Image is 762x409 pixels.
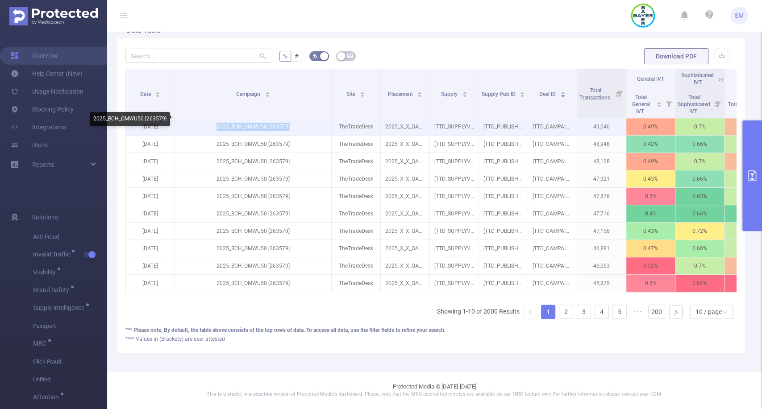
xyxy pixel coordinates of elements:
[32,161,54,168] span: Reports
[675,205,724,222] p: 0.64%
[125,326,737,334] div: *** Please note, By default, the table above consists of the top rows of data. To access all data...
[11,83,83,100] a: Usage Notification
[381,136,429,153] p: 2025_X_X_OADK_O_Paramount-Kids-Lunchbox-Leftovers-Iron-CTV-Original-TGT_Co_P_TTD_15s-16x9 [9608356]
[662,89,675,118] i: Filter menu
[11,100,74,118] a: Blocking Policy
[332,257,380,274] p: TheTradeDesk
[577,305,591,318] a: 3
[126,257,175,274] p: [DATE]
[437,305,520,319] li: Showing 1-10 of 2000 Results
[577,136,626,153] p: 48,948
[11,47,58,65] a: Overview
[33,340,50,347] span: MRC
[33,269,59,275] span: Visibility
[626,240,675,257] p: 0.47%
[613,69,626,118] i: Filter menu
[479,170,528,187] p: [TTD_PUBLISHERID]
[332,136,380,153] p: TheTradeDesk
[417,94,422,96] i: icon: caret-down
[577,240,626,257] p: 46,881
[381,240,429,257] p: 2025_X_X_OADK_O_Paramount-Kids-Lunchbox-Leftovers-Iron-CTV-Original-TGT_Co_P_TTD_15s-16x9 [9608356]
[332,205,380,222] p: TheTradeDesk
[577,153,626,170] p: 48,128
[430,257,479,274] p: [TTD_SUPPLYVENDOR]
[441,91,459,97] span: Supply
[626,118,675,135] p: 0.49%
[295,53,299,60] span: #
[126,188,175,205] p: [DATE]
[32,156,54,174] a: Reports
[417,90,422,95] div: Sort
[675,188,724,205] p: 0.63%
[332,240,380,257] p: TheTradeDesk
[528,240,577,257] p: [TTD_CAMPAIGNID]
[626,205,675,222] p: 0.4%
[528,118,577,135] p: [TTD_CAMPAIGNID]
[360,90,365,93] i: icon: caret-up
[528,170,577,187] p: [TTD_CAMPAIGNID]
[595,305,608,318] a: 4
[632,94,650,115] span: Total General IVT
[430,188,479,205] p: [TTD_SUPPLYVENDOR]
[332,170,380,187] p: TheTradeDesk
[346,91,357,97] span: Site
[381,205,429,222] p: 2025_X_X_OADK_O_Paramount-Kids-Lunchbox-Leftovers-Iron-CTV-Original-WM_Co_P_TTD_15s-16x9 [9608355]
[33,251,73,257] span: Invalid Traffic
[236,91,262,97] span: Campaign
[541,305,555,318] a: 1
[528,188,577,205] p: [TTD_CAMPAIGNID]
[479,257,528,274] p: [TTD_PUBLISHERID]
[430,170,479,187] p: [TTD_SUPPLYVENDOR]
[528,136,577,153] p: [TTD_CAMPAIGNID]
[577,170,626,187] p: 47,921
[332,275,380,292] p: TheTradeDesk
[126,275,175,292] p: [DATE]
[33,305,87,311] span: Supply Intelligence
[656,100,662,106] div: Sort
[332,223,380,240] p: TheTradeDesk
[126,170,175,187] p: [DATE]
[577,257,626,274] p: 46,063
[332,118,380,135] p: TheTradeDesk
[577,118,626,135] p: 49,040
[33,394,62,400] span: Attention
[695,305,722,318] div: 10 / page
[728,101,750,107] span: Total IVT
[265,90,270,95] div: Sort
[675,257,724,274] p: 0.7%
[678,94,710,115] span: Total Sophisticated IVT
[126,205,175,222] p: [DATE]
[528,257,577,274] p: [TTD_CAMPAIGNID]
[626,257,675,274] p: 0.52%
[381,275,429,292] p: 2025_X_X_OADK_O_Paramount-Kids-Lunchbox-Leftovers-Iron-CTV-Original-WM_Co_P_TTD_15s-16x9 [9608355]
[430,136,479,153] p: [TTD_SUPPLYVENDOR]
[626,136,675,153] p: 0.42%
[613,305,626,318] a: 5
[33,287,72,293] span: Brand Safety
[626,170,675,187] p: 0.45%
[656,100,661,103] i: icon: caret-up
[283,53,287,60] span: %
[675,170,724,187] p: 0.66%
[381,118,429,135] p: 2025_X_X_OADK_O_Paramount-Kids-Lunchbox-Leftovers-Iron-CTV-Original-WM_Co_P_TTD_15s-16x9 [9608355]
[11,118,66,136] a: Integrations
[430,118,479,135] p: [TTD_SUPPLYVENDOR]
[381,257,429,274] p: 2025_X_X_OADK_O_Paramount-Kids-Lunchbox-Leftovers-Iron-CTV-Original-TGT_Co_P_TTD_15s-16x9 [9608356]
[539,91,557,97] span: Deal ID
[675,136,724,153] p: 0.66%
[175,153,331,170] p: 2025_BCH_OMWU50 [263579]
[381,153,429,170] p: 2025_X_X_OADK_O_Paramount-Kids-Lunchbox-Leftovers-Iron-CTV-Original-WM_Co_P_TTD_15s-16x9 [9608355]
[577,275,626,292] p: 45,875
[577,205,626,222] p: 47,716
[417,90,422,93] i: icon: caret-up
[560,94,565,96] i: icon: caret-down
[381,188,429,205] p: 2025_X_X_OADK_O_Paramount-Kids-Lunchbox-Leftovers-Iron-CTV-Original-TGT_Co_P_TTD_15s-16x9 [9608356]
[644,48,708,64] button: Download PDF
[332,188,380,205] p: TheTradeDesk
[155,90,160,93] i: icon: caret-up
[637,76,664,82] span: General IVT
[90,112,170,126] div: 2025_BCH_OMWU50 [263579]
[520,94,525,96] i: icon: caret-down
[528,275,577,292] p: [TTD_CAMPAIGNID]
